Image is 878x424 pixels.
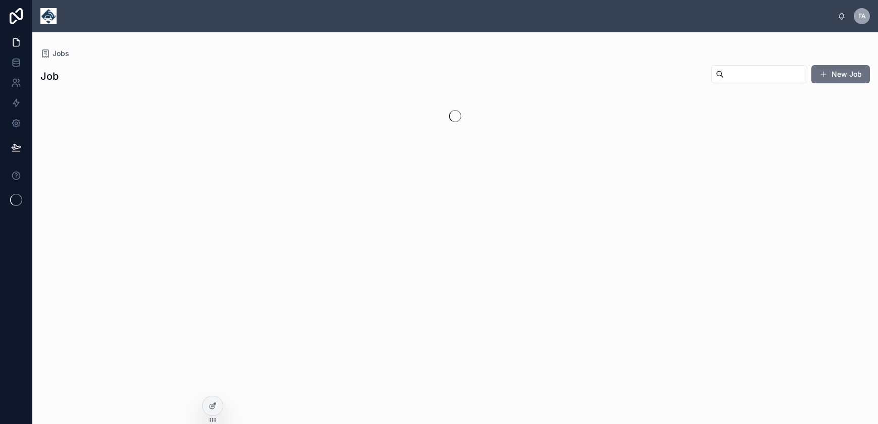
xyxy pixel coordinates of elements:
[40,69,59,83] h1: Job
[53,48,69,59] span: Jobs
[40,8,57,24] img: App logo
[811,65,870,83] button: New Job
[40,48,69,59] a: Jobs
[858,12,866,20] span: FA
[65,14,838,18] div: scrollable content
